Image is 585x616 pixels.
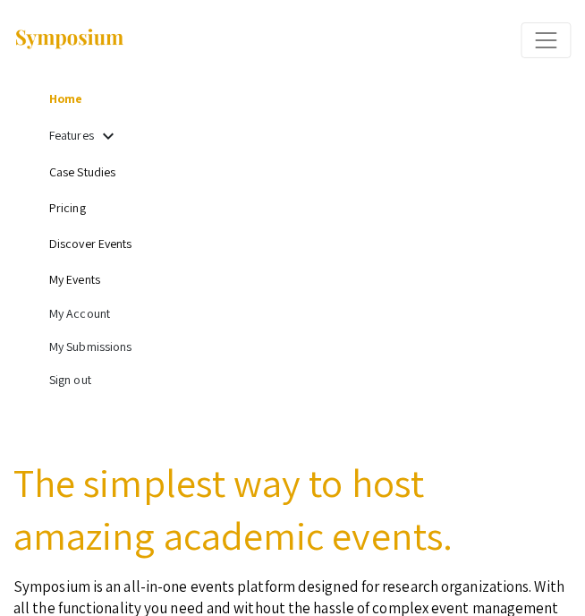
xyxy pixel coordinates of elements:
[97,125,119,147] mat-icon: Expand Features list
[49,200,86,216] a: Pricing
[49,90,82,107] a: Home
[521,22,572,58] button: Expand or Collapse Menu
[49,235,132,252] a: Discover Events
[13,28,125,52] img: Symposium by ForagerOne
[49,127,94,143] a: Features
[49,271,100,287] a: My Events
[13,456,572,563] h2: The simplest way to host amazing academic events.
[13,535,76,603] iframe: Chat
[49,364,572,397] li: Sign out
[49,297,572,330] li: My Account
[49,164,115,180] a: Case Studies
[49,330,572,364] li: My Submissions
